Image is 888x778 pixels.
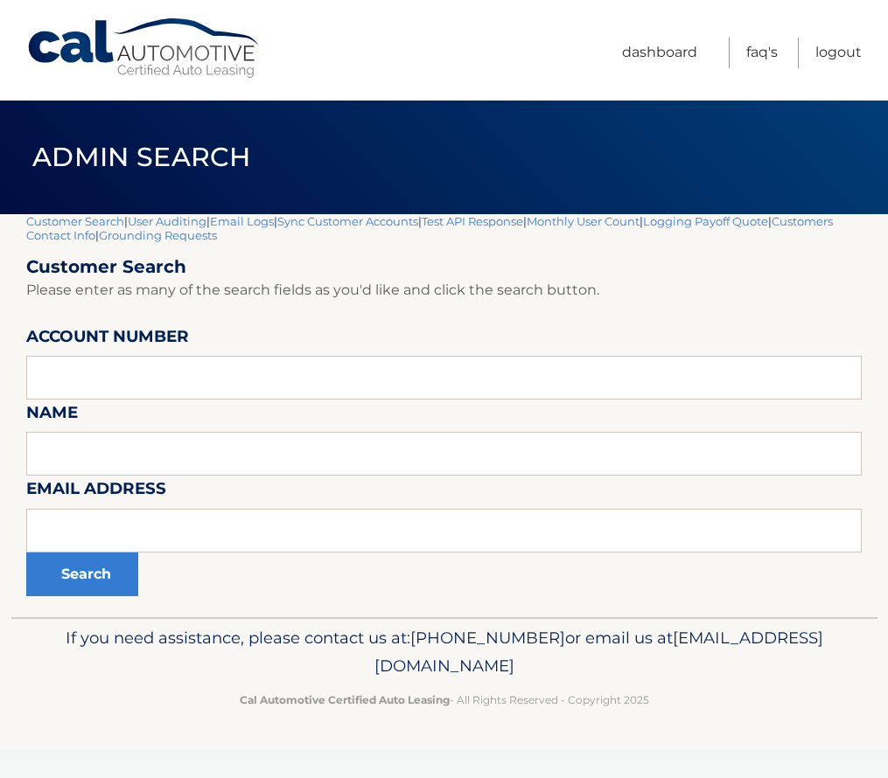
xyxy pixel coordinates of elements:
[26,17,262,80] a: Cal Automotive
[26,399,78,432] label: Name
[26,323,189,356] label: Account Number
[527,214,640,228] a: Monthly User Count
[26,256,862,278] h2: Customer Search
[622,38,697,68] a: Dashboard
[26,552,138,596] button: Search
[128,214,206,228] a: User Auditing
[643,214,768,228] a: Logging Payoff Quote
[815,38,862,68] a: Logout
[240,693,450,706] strong: Cal Automotive Certified Auto Leasing
[210,214,274,228] a: Email Logs
[26,214,833,242] a: Customers Contact Info
[746,38,778,68] a: FAQ's
[38,691,851,709] p: - All Rights Reserved - Copyright 2025
[410,628,565,648] span: [PHONE_NUMBER]
[26,214,124,228] a: Customer Search
[277,214,418,228] a: Sync Customer Accounts
[26,214,862,617] div: | | | | | | | |
[38,624,851,680] p: If you need assistance, please contact us at: or email us at
[32,141,250,173] span: Admin Search
[99,228,217,242] a: Grounding Requests
[26,278,862,302] p: Please enter as many of the search fields as you'd like and click the search button.
[26,476,166,508] label: Email Address
[422,214,523,228] a: Test API Response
